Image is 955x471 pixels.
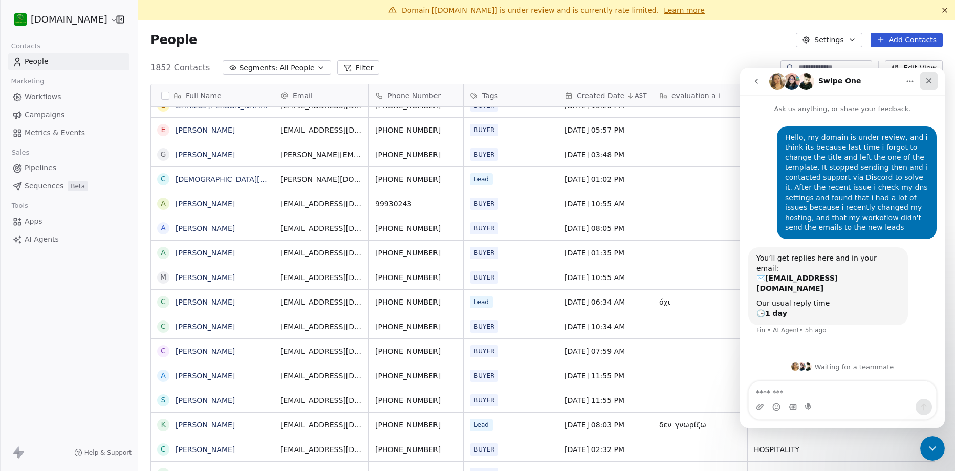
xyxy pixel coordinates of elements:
span: BUYER [470,247,498,259]
span: [DATE] 01:35 PM [565,248,624,258]
div: K [161,419,165,430]
span: Domain [[DOMAIN_NAME]] is under review and is currently rate limited. [402,6,659,14]
span: [EMAIL_ADDRESS][DOMAIN_NAME] [280,248,362,258]
span: Full Name [186,91,222,101]
span: All People [279,62,314,73]
span: People [150,32,197,48]
span: Tools [7,198,32,213]
a: [PERSON_NAME] [176,151,235,159]
a: Learn more [664,5,705,15]
span: [EMAIL_ADDRESS][DOMAIN_NAME] [280,125,362,135]
span: [DATE] 10:55 AM [565,272,625,283]
span: Tags [482,91,498,101]
span: [DATE] 06:34 AM [565,297,625,307]
div: C [161,346,166,356]
a: Apps [8,213,129,230]
span: [PHONE_NUMBER] [375,371,441,381]
button: Edit View [885,60,943,75]
span: BUYER [470,222,498,234]
span: Workflows [25,92,61,102]
a: [PERSON_NAME] [176,396,235,404]
span: [EMAIL_ADDRESS][DOMAIN_NAME] [280,223,362,233]
span: Sales [7,145,34,160]
span: BUYER [470,394,498,406]
span: evaluation a i [671,91,720,101]
span: BUYER [470,124,498,136]
div: C [161,321,166,332]
div: C [161,296,166,307]
span: δεν_γνωρίζω [659,420,706,430]
span: Apps [25,216,42,227]
span: [DATE] 05:57 PM [565,125,624,135]
span: Created Date [577,91,624,101]
span: BUYER [470,148,498,161]
div: c [161,174,166,184]
a: [PERSON_NAME] [176,298,235,306]
span: [PERSON_NAME][DOMAIN_NAME][EMAIL_ADDRESS][DOMAIN_NAME] [280,174,362,184]
span: Metrics & Events [25,127,85,138]
span: 99930243 [375,199,411,209]
span: [DATE] 11:55 PM [565,395,624,405]
span: [DATE] 10:55 AM [565,199,625,209]
button: Settings [796,33,862,47]
a: Campaigns [8,106,129,123]
span: [EMAIL_ADDRESS][DOMAIN_NAME] [280,395,362,405]
span: όχι [659,297,670,307]
span: [DATE] 08:05 PM [565,223,624,233]
a: Metrics & Events [8,124,129,141]
span: [PHONE_NUMBER] [375,223,441,233]
span: Segments: [239,62,277,73]
span: AI Agents [25,234,59,245]
span: BUYER [470,443,498,456]
div: G [161,149,166,160]
a: [PERSON_NAME] [176,323,235,331]
span: [DATE] 07:59 AM [565,346,625,356]
span: [PHONE_NUMBER] [375,272,441,283]
a: SequencesBeta [8,178,129,195]
div: Created DateAST [558,84,653,106]
span: [EMAIL_ADDRESS][DOMAIN_NAME] [280,346,362,356]
span: [PHONE_NUMBER] [375,297,441,307]
span: Campaigns [25,110,64,120]
div: A [161,198,166,209]
span: Email [293,91,313,101]
div: Email [274,84,368,106]
a: eirinaios [PERSON_NAME] [176,101,268,110]
a: [PERSON_NAME] [176,126,235,134]
span: [PHONE_NUMBER] [375,149,441,160]
span: [DATE] 01:02 PM [565,174,624,184]
span: BUYER [470,320,498,333]
span: [PHONE_NUMBER] [375,444,441,455]
button: Filter [337,60,380,75]
span: Help & Support [84,448,132,457]
span: Contacts [7,38,45,54]
a: [PERSON_NAME] [176,200,235,208]
button: [DOMAIN_NAME] [12,11,109,28]
div: M [160,272,166,283]
span: [EMAIL_ADDRESS][DOMAIN_NAME] [280,420,362,430]
button: Add Contacts [871,33,943,47]
div: evaluation a i [653,84,747,106]
div: A [161,247,166,258]
span: BUYER [470,370,498,382]
div: A [161,223,166,233]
